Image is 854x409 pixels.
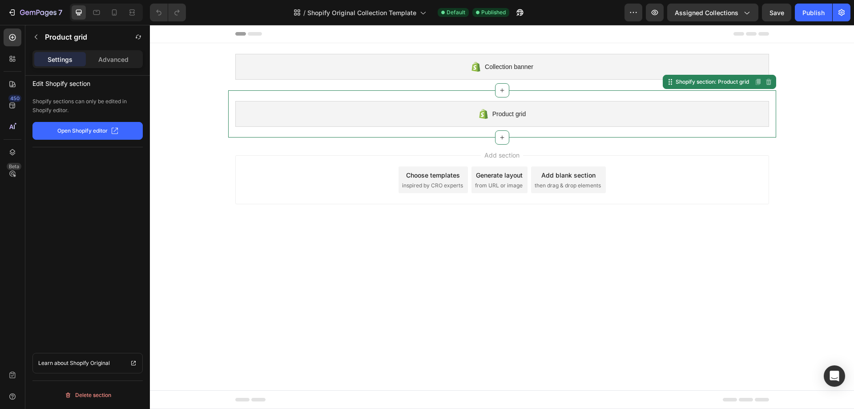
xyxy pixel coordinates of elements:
p: Edit Shopify section [32,76,143,89]
p: Shopify sections can only be edited in Shopify editor. [32,97,143,115]
a: Learn about Shopify Original [32,353,143,373]
span: Add section [331,126,373,135]
p: Settings [48,55,73,64]
button: Delete section [32,388,143,402]
div: Publish [802,8,825,17]
div: Choose templates [256,146,310,155]
p: Open Shopify editor [57,127,108,135]
span: Published [481,8,506,16]
span: Product grid [342,84,376,94]
p: Advanced [98,55,129,64]
div: Open Intercom Messenger [824,365,845,387]
span: Save [769,9,784,16]
p: 7 [58,7,62,18]
div: Generate layout [326,146,373,155]
button: Open Shopify editor [32,122,143,140]
button: Assigned Collections [667,4,758,21]
span: then drag & drop elements [385,157,451,165]
span: / [303,8,306,17]
p: Shopify Original [70,359,110,368]
button: Save [762,4,791,21]
button: Publish [795,4,832,21]
div: Delete section [64,390,111,401]
span: inspired by CRO experts [252,157,313,165]
div: Add blank section [391,146,446,155]
p: Product grid [45,32,87,42]
span: Assigned Collections [675,8,738,17]
span: Shopify Original Collection Template [307,8,416,17]
span: Default [447,8,465,16]
div: Shopify section: Product grid [524,53,601,61]
button: 7 [4,4,66,21]
p: Learn about [38,359,68,368]
span: from URL or image [325,157,373,165]
span: Collection banner [335,36,383,47]
div: 450 [8,95,21,102]
div: Undo/Redo [150,4,186,21]
div: Beta [7,163,21,170]
iframe: Design area [150,25,854,409]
